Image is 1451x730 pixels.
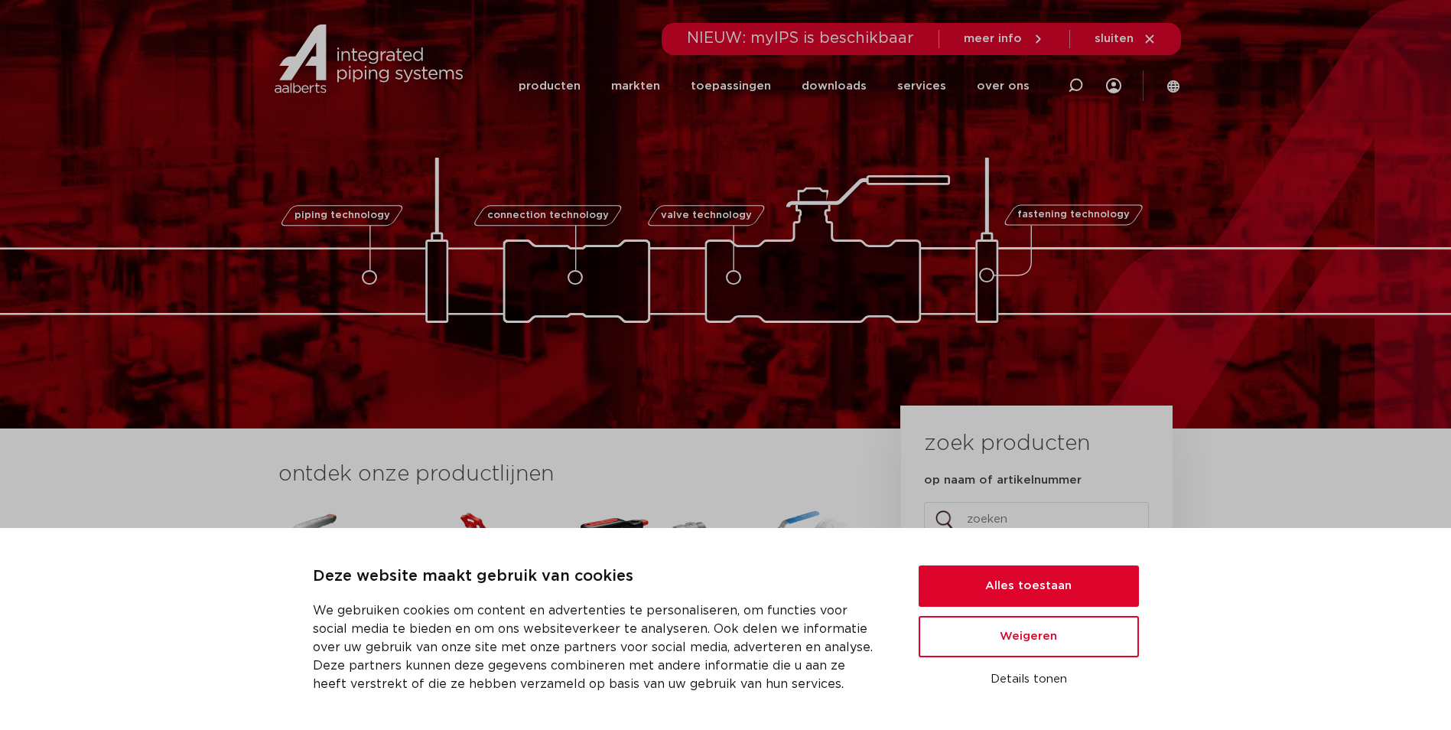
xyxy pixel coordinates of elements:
span: fastening technology [1017,210,1130,220]
span: connection technology [486,210,608,220]
span: meer info [964,33,1022,44]
label: op naam of artikelnummer [924,473,1082,488]
a: producten [519,57,581,116]
p: We gebruiken cookies om content en advertenties te personaliseren, om functies voor social media ... [313,601,882,693]
p: Deze website maakt gebruik van cookies [313,565,882,589]
span: sluiten [1095,33,1134,44]
a: toepassingen [691,57,771,116]
button: Weigeren [919,616,1139,657]
button: Alles toestaan [919,565,1139,607]
a: markten [611,57,660,116]
span: NIEUW: myIPS is beschikbaar [687,31,914,46]
a: meer info [964,32,1045,46]
a: sluiten [1095,32,1157,46]
span: valve technology [661,210,752,220]
nav: Menu [519,57,1030,116]
button: Details tonen [919,666,1139,693]
a: downloads [802,57,867,116]
h3: ontdek onze productlijnen [278,459,849,490]
a: over ons [977,57,1030,116]
a: services [897,57,946,116]
span: piping technology [294,210,390,220]
h3: zoek producten [924,429,1090,459]
input: zoeken [924,502,1149,537]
